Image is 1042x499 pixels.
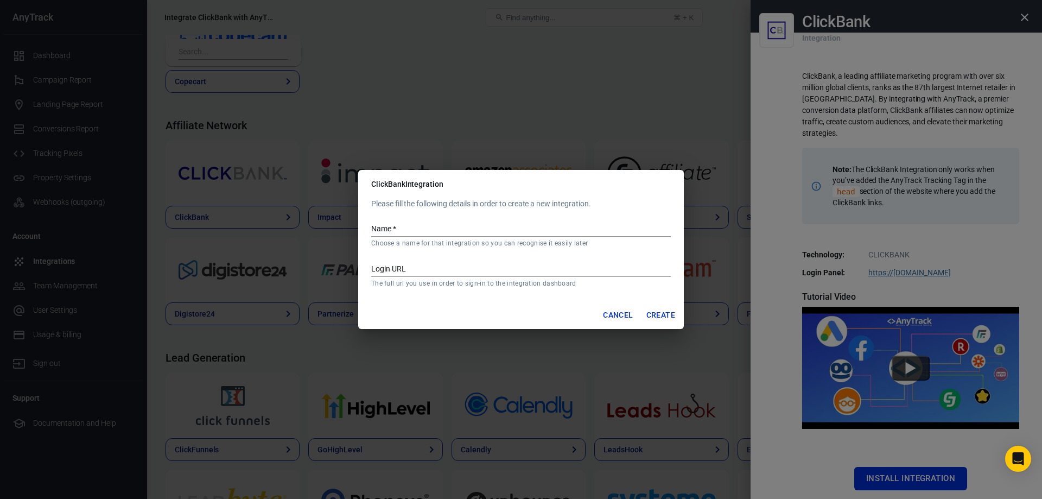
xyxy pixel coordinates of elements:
p: Please fill the following details in order to create a new integration. [371,198,671,210]
input: https://domain.com/sign-in [371,263,671,277]
button: Create [642,305,679,325]
div: Open Intercom Messenger [1005,446,1031,472]
button: Cancel [599,305,637,325]
input: My ClickBank [371,223,671,237]
p: Choose a name for that integration so you can recognise it easily later [371,239,671,248]
h2: ClickBank Integration [358,170,684,198]
p: The full url you use in order to sign-in to the integration dashboard [371,279,671,288]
